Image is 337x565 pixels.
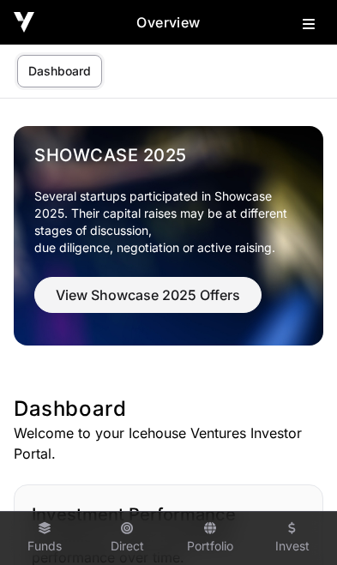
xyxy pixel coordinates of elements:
[176,515,244,562] a: Portfolio
[34,294,262,311] a: View Showcase 2025 Offers
[251,483,337,565] iframe: Chat Widget
[56,285,240,305] span: View Showcase 2025 Offers
[14,423,323,464] p: Welcome to your Icehouse Ventures Investor Portal.
[34,188,303,256] p: Several startups participated in Showcase 2025. Their capital raises may be at different stages o...
[34,277,262,313] button: View Showcase 2025 Offers
[34,143,303,167] a: Showcase 2025
[34,12,303,33] h2: Overview
[32,502,305,526] h2: Investment Performance
[93,515,161,562] a: Direct
[14,395,323,423] h1: Dashboard
[10,515,79,562] a: Funds
[17,55,102,87] a: Dashboard
[14,12,34,33] img: Icehouse Ventures Logo
[14,126,323,346] img: Showcase 2025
